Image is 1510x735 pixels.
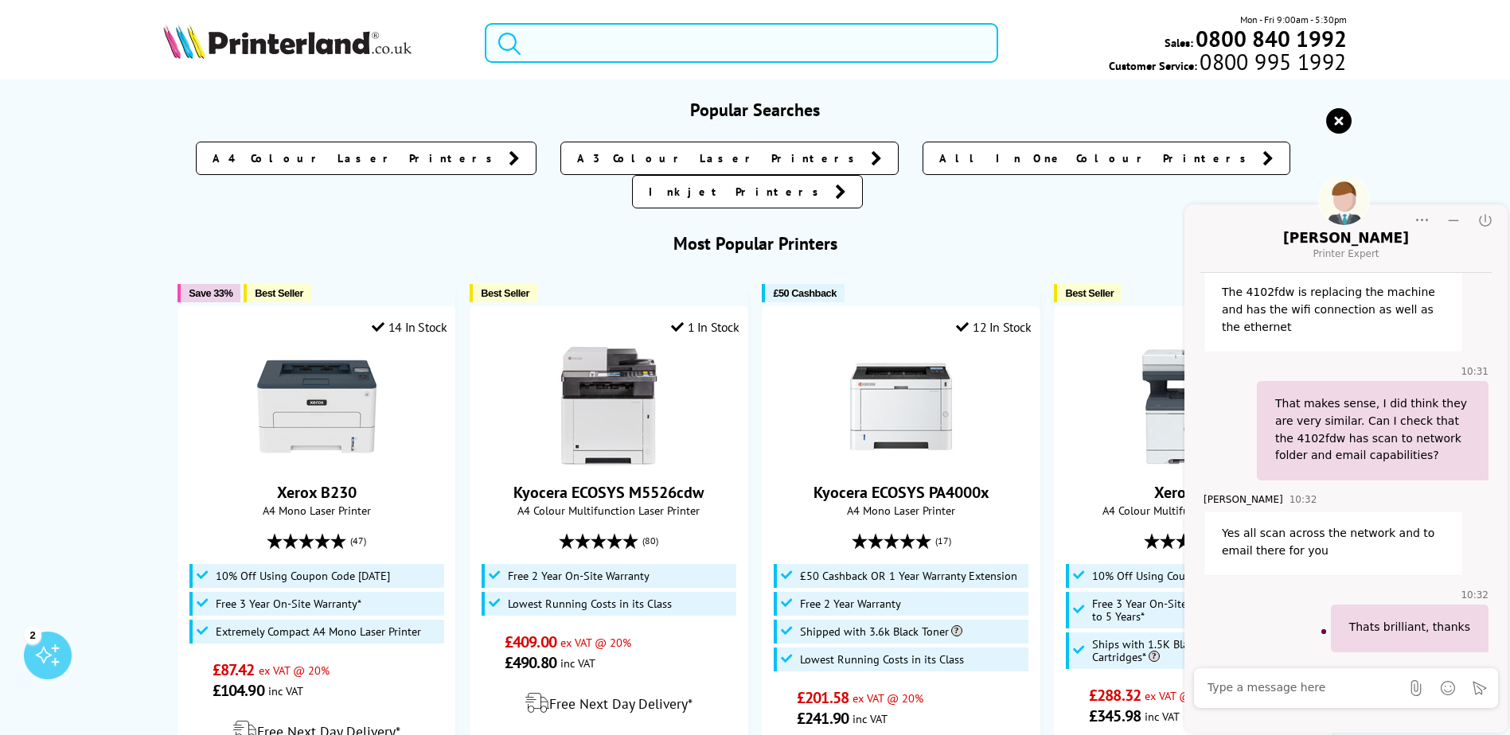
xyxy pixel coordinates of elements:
[1092,638,1317,663] span: Ships with 1.5K Black and 1K CMY Toner Cartridges*
[163,24,412,59] img: Printerland Logo
[853,711,888,726] span: inc VAT
[797,708,849,729] span: £241.90
[485,23,998,63] input: Sear
[841,347,961,466] img: Kyocera ECOSYS PA4000x
[216,597,361,610] span: Free 3 Year On-Site Warranty*
[632,175,863,208] a: Inkjet Printers
[956,319,1031,335] div: 12 In Stock
[478,681,739,725] div: modal_delivery
[505,632,556,652] span: £409.00
[671,319,739,335] div: 1 In Stock
[800,597,901,610] span: Free 2 Year Warranty
[196,142,536,175] a: A4 Colour Laser Printers
[268,683,303,698] span: inc VAT
[1089,685,1141,706] span: £288.32
[773,287,836,299] span: £50 Cashback
[1197,54,1346,69] span: 0800 995 1992
[213,150,501,166] span: A4 Colour Laser Printers
[257,347,377,466] img: Xerox B230
[560,142,899,175] a: A3 Colour Laser Printers
[841,453,961,469] a: Kyocera ECOSYS PA4000x
[939,150,1254,166] span: All In One Colour Printers
[189,287,232,299] span: Save 33%
[771,503,1031,518] span: A4 Mono Laser Printer
[560,635,631,650] span: ex VAT @ 20%
[800,570,1017,582] span: £50 Cashback OR 1 Year Warranty Extension
[213,659,255,680] span: £87.42
[163,24,465,62] a: Printerland Logo
[642,526,658,556] span: (80)
[577,150,863,166] span: A3 Colour Laser Printers
[1063,503,1323,518] span: A4 Colour Multifunction Laser Printer
[1133,347,1253,466] img: Xerox C325
[1065,287,1114,299] span: Best Seller
[649,184,827,200] span: Inkjet Printers
[1054,284,1122,302] button: Best Seller
[163,232,1346,255] h3: Most Popular Printers
[213,680,264,701] span: £104.90
[1240,12,1347,27] span: Mon - Fri 9:00am - 5:30pm
[1109,54,1346,73] span: Customer Service:
[277,482,357,503] a: Xerox B230
[508,597,672,610] span: Lowest Running Costs in its Class
[853,690,923,706] span: ex VAT @ 20%
[1145,688,1215,703] span: ex VAT @ 20%
[257,453,377,469] a: Xerox B230
[163,99,1346,121] h3: Popular Searches
[814,482,989,503] a: Kyocera ECOSYS PA4000x
[259,663,330,678] span: ex VAT @ 20%
[1092,597,1317,623] span: Free 3 Year On-Site Warranty and Extend up to 5 Years*
[244,284,311,302] button: Best Seller
[1196,24,1347,53] b: 0800 840 1992
[797,687,849,708] span: £201.58
[923,142,1290,175] a: All In One Colour Printers
[1092,570,1266,582] span: 10% Off Using Coupon Code [DATE]
[1165,35,1193,50] span: Sales:
[1089,706,1141,726] span: £345.98
[513,482,704,503] a: Kyocera ECOSYS M5526cdw
[478,503,739,518] span: A4 Colour Multifunction Laser Printer
[505,652,556,673] span: £490.80
[186,503,447,518] span: A4 Mono Laser Printer
[350,526,366,556] span: (47)
[255,287,303,299] span: Best Seller
[178,284,240,302] button: Save 33%
[372,319,447,335] div: 14 In Stock
[508,570,650,582] span: Free 2 Year On-Site Warranty
[762,284,844,302] button: £50 Cashback
[216,625,421,638] span: Extremely Compact A4 Mono Laser Printer
[549,347,669,466] img: Kyocera ECOSYS M5526cdw
[560,655,595,671] span: inc VAT
[800,625,962,638] span: Shipped with 3.6k Black Toner
[1133,453,1253,469] a: Xerox C325
[24,626,41,644] div: 2
[1145,709,1180,724] span: inc VAT
[1193,31,1347,46] a: 0800 840 1992
[800,653,964,666] span: Lowest Running Costs in its Class
[1154,482,1233,503] a: Xerox C325
[935,526,951,556] span: (17)
[470,284,537,302] button: Best Seller
[1182,178,1510,735] iframe: chat window
[216,570,390,582] span: 10% Off Using Coupon Code [DATE]
[549,453,669,469] a: Kyocera ECOSYS M5526cdw
[481,287,529,299] span: Best Seller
